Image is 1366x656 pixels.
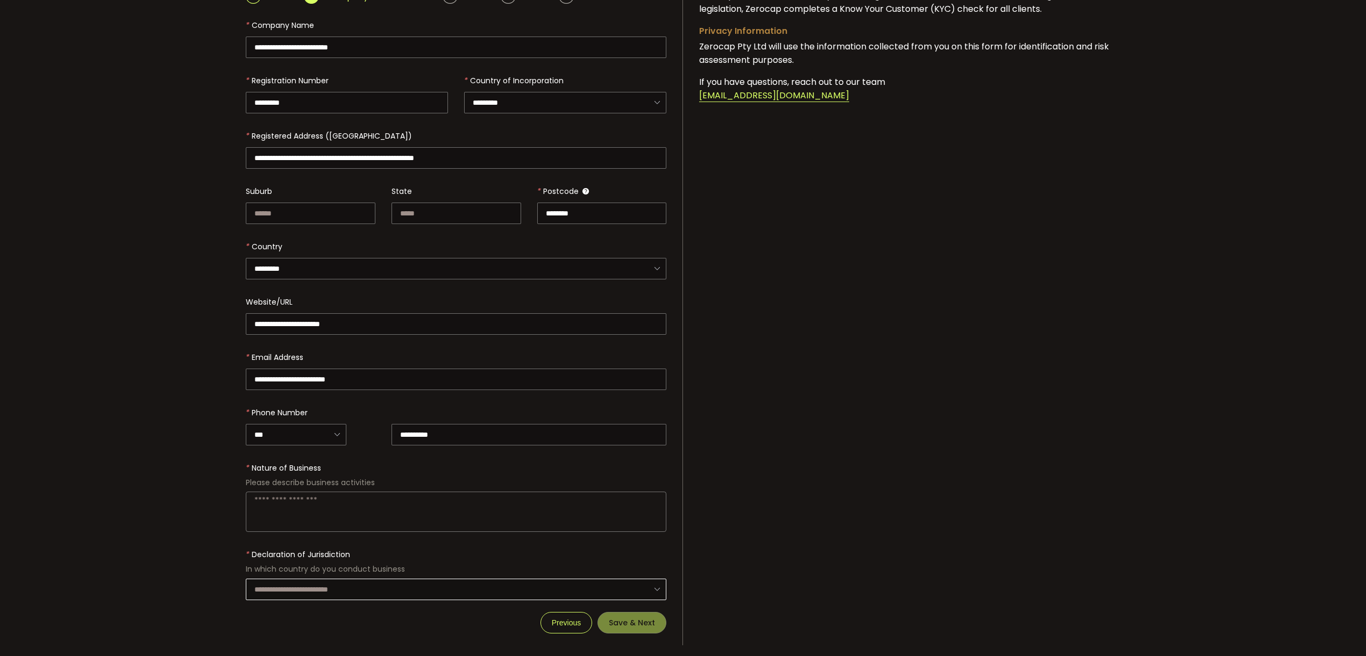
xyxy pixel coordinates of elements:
span: [EMAIL_ADDRESS][DOMAIN_NAME] [699,89,849,102]
span: Zerocap Pty Ltd will use the information collected from you on this form for identification and r... [699,40,1109,66]
span: If you have questions, reach out to our team [699,76,885,88]
span: Privacy Information [699,25,787,37]
iframe: Chat Widget [1238,540,1366,656]
button: Save & Next [597,612,666,633]
span: Previous [552,618,581,627]
button: Previous [540,612,592,633]
span: Save & Next [609,619,655,626]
